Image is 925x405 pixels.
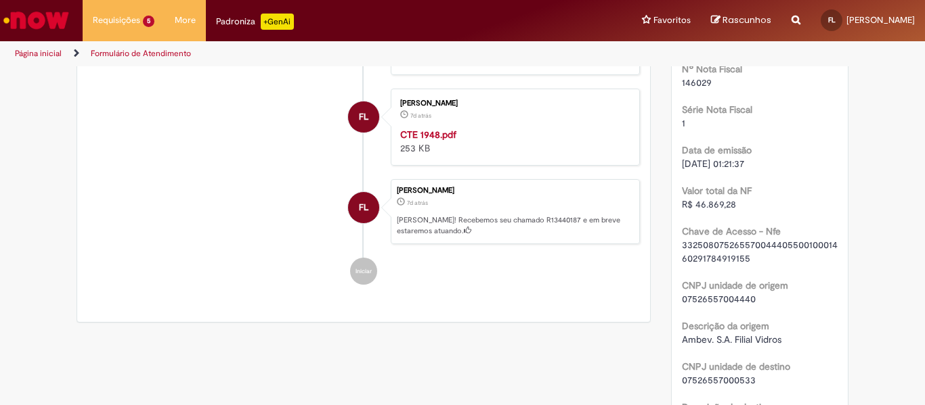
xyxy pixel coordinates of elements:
[682,185,752,197] b: Valor total da NF
[15,48,62,59] a: Página inicial
[682,144,752,156] b: Data de emissão
[175,14,196,27] span: More
[682,117,685,129] span: 1
[682,360,790,373] b: CNPJ unidade de destino
[1,7,71,34] img: ServiceNow
[682,198,736,210] span: R$ 46.869,28
[653,14,691,27] span: Favoritos
[682,76,712,89] span: 146029
[359,191,368,224] span: FL
[216,14,294,30] div: Padroniza
[397,187,632,195] div: [PERSON_NAME]
[397,215,632,236] p: [PERSON_NAME]! Recebemos seu chamado R13440187 e em breve estaremos atuando.
[682,225,781,237] b: Chave de Acesso - Nfe
[682,158,744,170] span: [DATE] 01:21:37
[348,101,379,133] div: Fernando Candido de Lima
[682,63,742,75] b: Nº Nota Fiscal
[359,101,368,133] span: FL
[410,112,431,120] time: 22/08/2025 14:33:40
[143,16,154,27] span: 5
[682,293,756,305] span: 07526557004440
[400,128,456,141] a: CTE 1948.pdf
[682,279,788,291] b: CNPJ unidade de origem
[407,199,428,207] span: 7d atrás
[261,14,294,30] p: +GenAi
[682,333,781,346] span: Ambev. S.A. Filial Vidros
[10,41,607,66] ul: Trilhas de página
[682,239,838,264] span: 33250807526557004440550010001460291784919155
[93,14,140,27] span: Requisições
[407,199,428,207] time: 22/08/2025 14:35:33
[410,112,431,120] span: 7d atrás
[682,320,769,332] b: Descrição da origem
[400,128,626,155] div: 253 KB
[682,103,752,116] b: Série Nota Fiscal
[846,14,915,26] span: [PERSON_NAME]
[723,14,771,26] span: Rascunhos
[400,99,626,108] div: [PERSON_NAME]
[91,48,191,59] a: Formulário de Atendimento
[682,374,756,386] span: 07526557000533
[828,16,836,24] span: FL
[87,179,640,244] li: Fernando Candido de Lima
[348,192,379,223] div: Fernando Candido de Lima
[711,14,771,27] a: Rascunhos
